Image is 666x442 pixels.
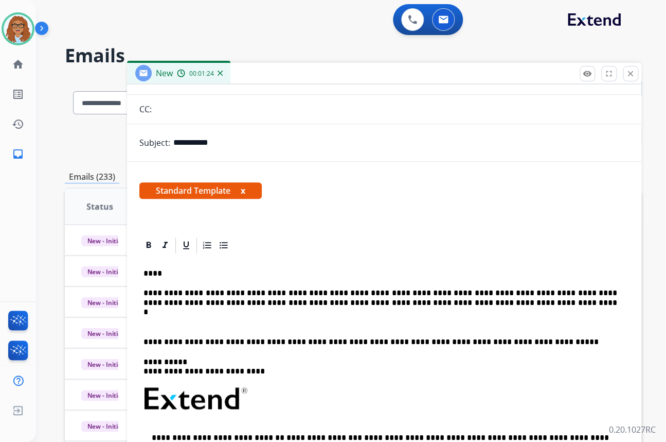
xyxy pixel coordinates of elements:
[139,103,152,115] p: CC:
[81,328,129,339] span: New - Initial
[200,237,215,253] div: Ordered List
[156,67,173,79] span: New
[4,14,32,43] img: avatar
[178,237,194,253] div: Underline
[12,88,24,100] mat-icon: list_alt
[604,69,614,78] mat-icon: fullscreen
[65,45,641,66] h2: Emails
[189,70,214,78] span: 00:01:24
[139,182,262,199] span: Standard Template
[139,137,170,149] p: Subject:
[65,171,119,183] p: Emails (233)
[81,235,129,246] span: New - Initial
[609,423,656,436] p: 0.20.1027RC
[626,69,635,78] mat-icon: close
[81,390,129,401] span: New - Initial
[141,237,156,253] div: Bold
[241,184,245,197] button: x
[81,297,129,308] span: New - Initial
[86,200,113,213] span: Status
[81,266,129,277] span: New - Initial
[216,237,231,253] div: Bullet List
[81,421,129,432] span: New - Initial
[81,359,129,370] span: New - Initial
[12,58,24,71] mat-icon: home
[12,148,24,160] mat-icon: inbox
[583,69,592,78] mat-icon: remove_red_eye
[12,118,24,130] mat-icon: history
[157,237,173,253] div: Italic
